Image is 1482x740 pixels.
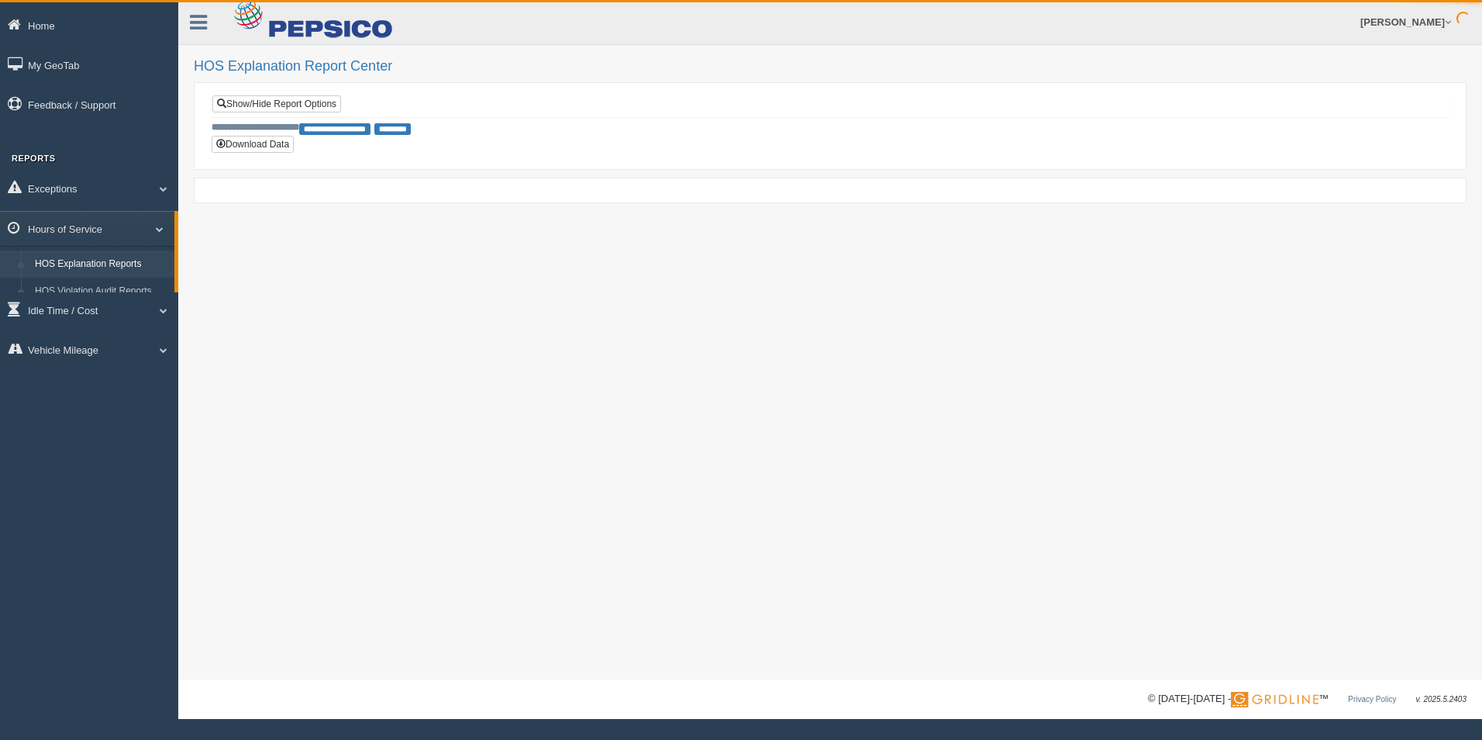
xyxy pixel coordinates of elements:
[1148,691,1466,707] div: © [DATE]-[DATE] - ™
[28,278,174,306] a: HOS Violation Audit Reports
[1231,692,1318,707] img: Gridline
[212,95,341,112] a: Show/Hide Report Options
[212,136,294,153] button: Download Data
[194,59,1466,74] h2: HOS Explanation Report Center
[1348,695,1396,704] a: Privacy Policy
[1416,695,1466,704] span: v. 2025.5.2403
[28,251,174,278] a: HOS Explanation Reports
